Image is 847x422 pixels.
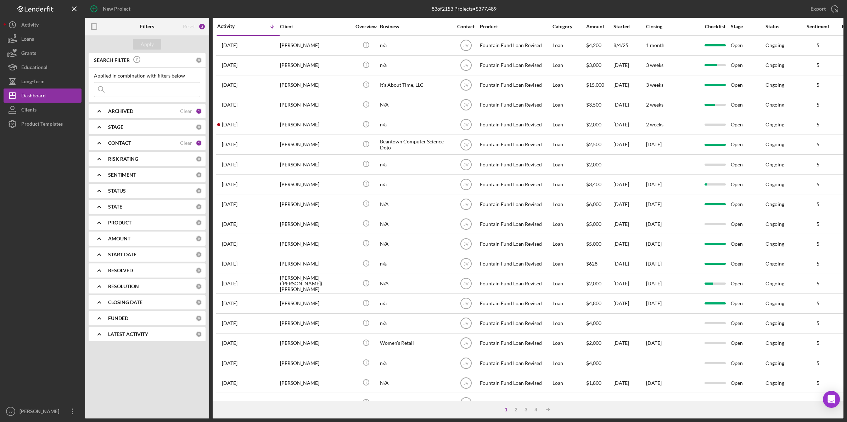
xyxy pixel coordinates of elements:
div: [PERSON_NAME] [280,135,351,154]
div: Open [731,255,765,273]
div: Open [731,294,765,313]
div: [DATE] [613,274,645,293]
div: Open [731,373,765,392]
b: AMOUNT [108,236,130,241]
div: 5 [800,320,836,326]
div: Loan [552,215,585,233]
div: Open [731,314,765,333]
text: JV [463,43,468,48]
time: [DATE] [646,181,662,187]
time: 2 weeks [646,102,663,108]
div: n/a [380,294,451,313]
time: 2025-05-09 18:40 [222,320,237,326]
text: JV [463,361,468,366]
text: JV [463,103,468,108]
div: n/a [380,393,451,412]
b: SEARCH FILTER [94,57,130,63]
div: Beantown Computer Science Dojo [380,135,451,154]
div: N/A [380,195,451,213]
div: Checklist [700,24,730,29]
text: JV [463,182,468,187]
div: [PERSON_NAME] [280,234,351,253]
div: Loan [552,314,585,333]
time: 2025-05-13 18:44 [222,301,237,306]
div: Category [552,24,585,29]
b: START DATE [108,252,136,257]
div: $1,800 [586,373,613,392]
div: Open [731,234,765,253]
div: Fountain Fund Loan Revised [480,354,551,372]
div: Loan [552,195,585,213]
div: 5 [800,340,836,346]
div: $628 [586,255,613,273]
time: 2025-08-01 13:19 [222,62,237,68]
div: Fountain Fund Loan Revised [480,36,551,55]
div: Educational [21,60,47,76]
a: Loans [4,32,82,46]
div: n/a [380,56,451,75]
button: Clients [4,103,82,117]
div: [DATE] [613,135,645,154]
div: $4,000 [586,354,613,372]
div: 5 [800,261,836,267]
a: Grants [4,46,82,60]
div: [DATE] [613,334,645,353]
div: Ongoing [765,360,784,366]
div: Contact [453,24,479,29]
div: [DATE] [613,234,645,253]
div: n/a [380,115,451,134]
div: Ongoing [765,62,784,68]
div: 5 [800,281,836,286]
div: 0 [196,235,202,242]
div: [PERSON_NAME] [280,115,351,134]
div: 5 [800,142,836,147]
time: 2025-08-05 02:36 [222,42,237,48]
div: Activity [217,23,248,29]
div: N/A [380,373,451,392]
div: Open [731,96,765,114]
div: Fountain Fund Loan Revised [480,294,551,313]
div: Ongoing [765,340,784,346]
div: It's About Time, LLC [380,76,451,95]
div: Ongoing [765,42,784,48]
time: 2025-07-17 19:23 [222,122,237,127]
div: Ongoing [765,82,784,88]
text: JV [463,281,468,286]
div: $3,400 [586,175,613,194]
div: Loan [552,115,585,134]
div: Loan [552,354,585,372]
div: [DATE] [613,175,645,194]
div: Ongoing [765,281,784,286]
div: Stage [731,24,765,29]
b: RESOLUTION [108,284,139,289]
b: Filters [140,24,154,29]
div: 0 [196,299,202,306]
b: ARCHIVED [108,108,133,114]
div: [PERSON_NAME] [280,393,351,412]
div: [DATE] [613,393,645,412]
time: [DATE] [646,201,662,207]
div: 5 [800,122,836,127]
div: Product Templates [21,117,63,133]
div: 5 [800,221,836,227]
div: Fountain Fund Loan Revised [480,135,551,154]
div: Fountain Fund Loan Revised [480,215,551,233]
div: $5,000 [586,215,613,233]
div: 5 [800,360,836,366]
div: Ongoing [765,320,784,326]
div: 0 [196,57,202,63]
div: [DATE] [613,96,645,114]
div: Fountain Fund Loan Revised [480,255,551,273]
text: JV [463,301,468,306]
div: 0 [196,156,202,162]
div: $2,000 [586,115,613,134]
div: n/a [380,314,451,333]
div: 0 [196,172,202,178]
b: LATEST ACTIVITY [108,331,148,337]
div: Open [731,36,765,55]
div: Ongoing [765,142,784,147]
time: 2025-07-20 10:40 [222,102,237,108]
div: Loan [552,135,585,154]
div: 0 [196,267,202,274]
time: [DATE] [646,400,662,406]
